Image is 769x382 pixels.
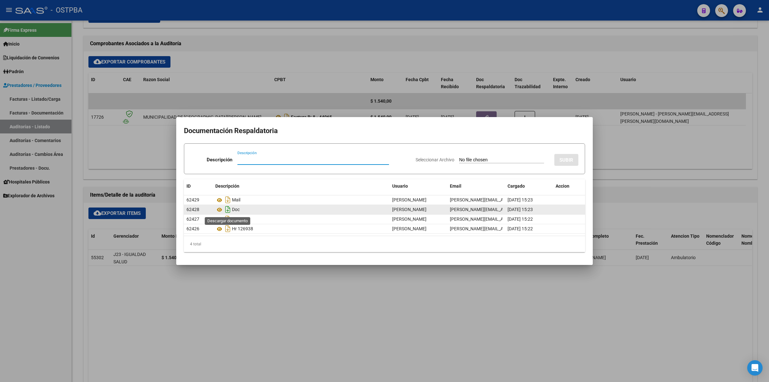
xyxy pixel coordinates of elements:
[215,204,387,215] div: Doc
[215,224,387,234] div: Hr 126938
[553,179,585,193] datatable-header-cell: Accion
[392,216,426,222] span: [PERSON_NAME]
[392,226,426,231] span: [PERSON_NAME]
[556,183,569,189] span: Accion
[215,195,387,205] div: Mail
[508,183,525,189] span: Cargado
[450,183,461,189] span: Email
[186,197,199,202] span: 62429
[392,197,426,202] span: [PERSON_NAME]
[450,226,590,231] span: [PERSON_NAME][EMAIL_ADDRESS][PERSON_NAME][DOMAIN_NAME]
[392,207,426,212] span: [PERSON_NAME]
[184,125,585,137] h2: Documentación Respaldatoria
[508,216,533,222] span: [DATE] 15:22
[508,197,533,202] span: [DATE] 15:23
[186,207,199,212] span: 62428
[215,214,387,224] div: Anexo
[207,156,232,164] p: Descripción
[390,179,447,193] datatable-header-cell: Usuario
[186,216,199,222] span: 62427
[554,154,578,166] button: SUBIR
[450,207,590,212] span: [PERSON_NAME][EMAIL_ADDRESS][PERSON_NAME][DOMAIN_NAME]
[447,179,505,193] datatable-header-cell: Email
[213,179,390,193] datatable-header-cell: Descripción
[559,157,573,163] span: SUBIR
[224,214,232,224] i: Descargar documento
[215,183,239,189] span: Descripción
[224,204,232,215] i: Descargar documento
[184,179,213,193] datatable-header-cell: ID
[392,183,408,189] span: Usuario
[184,236,585,252] div: 4 total
[450,216,590,222] span: [PERSON_NAME][EMAIL_ADDRESS][PERSON_NAME][DOMAIN_NAME]
[224,195,232,205] i: Descargar documento
[508,207,533,212] span: [DATE] 15:23
[416,157,454,162] span: Seleccionar Archivo
[224,224,232,234] i: Descargar documento
[186,183,191,189] span: ID
[186,226,199,231] span: 62426
[505,179,553,193] datatable-header-cell: Cargado
[747,360,763,376] div: Open Intercom Messenger
[508,226,533,231] span: [DATE] 15:22
[450,197,590,202] span: [PERSON_NAME][EMAIL_ADDRESS][PERSON_NAME][DOMAIN_NAME]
